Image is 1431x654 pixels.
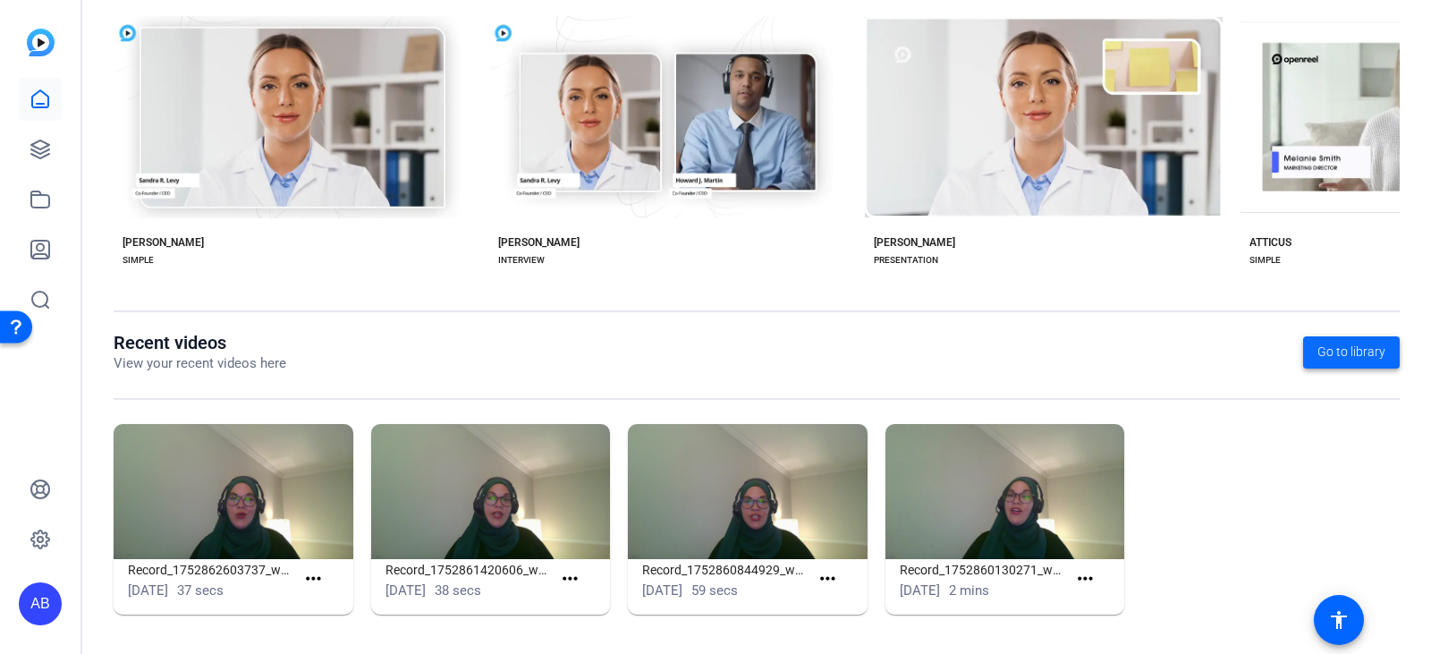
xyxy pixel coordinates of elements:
[885,424,1125,559] img: Record_1752860130271_webcam
[900,559,1067,581] h1: Record_1752860130271_webcam
[371,424,611,559] img: Record_1752861420606_webcam
[128,559,295,581] h1: Record_1752862603737_webcam
[123,235,204,250] div: [PERSON_NAME]
[1074,568,1097,590] mat-icon: more_horiz
[1249,235,1291,250] div: ATTICUS
[19,582,62,625] div: AB
[642,582,682,599] span: [DATE]
[874,235,955,250] div: [PERSON_NAME]
[498,235,580,250] div: [PERSON_NAME]
[435,582,481,599] span: 38 secs
[642,559,809,581] h1: Record_1752860844929_webcam
[385,559,553,581] h1: Record_1752861420606_webcam
[949,582,989,599] span: 2 mins
[498,253,545,268] div: INTERVIEW
[1249,253,1281,268] div: SIMPLE
[177,582,224,599] span: 37 secs
[874,253,938,268] div: PRESENTATION
[128,582,168,599] span: [DATE]
[114,353,286,374] p: View your recent videos here
[900,582,940,599] span: [DATE]
[691,582,738,599] span: 59 secs
[1328,609,1350,631] mat-icon: accessibility
[1317,343,1385,361] span: Go to library
[114,332,286,353] h1: Recent videos
[628,424,868,559] img: Record_1752860844929_webcam
[385,582,426,599] span: [DATE]
[302,568,325,590] mat-icon: more_horiz
[1303,336,1400,369] a: Go to library
[559,568,581,590] mat-icon: more_horiz
[27,29,55,56] img: blue-gradient.svg
[817,568,839,590] mat-icon: more_horiz
[114,424,353,559] img: Record_1752862603737_webcam
[123,253,154,268] div: SIMPLE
